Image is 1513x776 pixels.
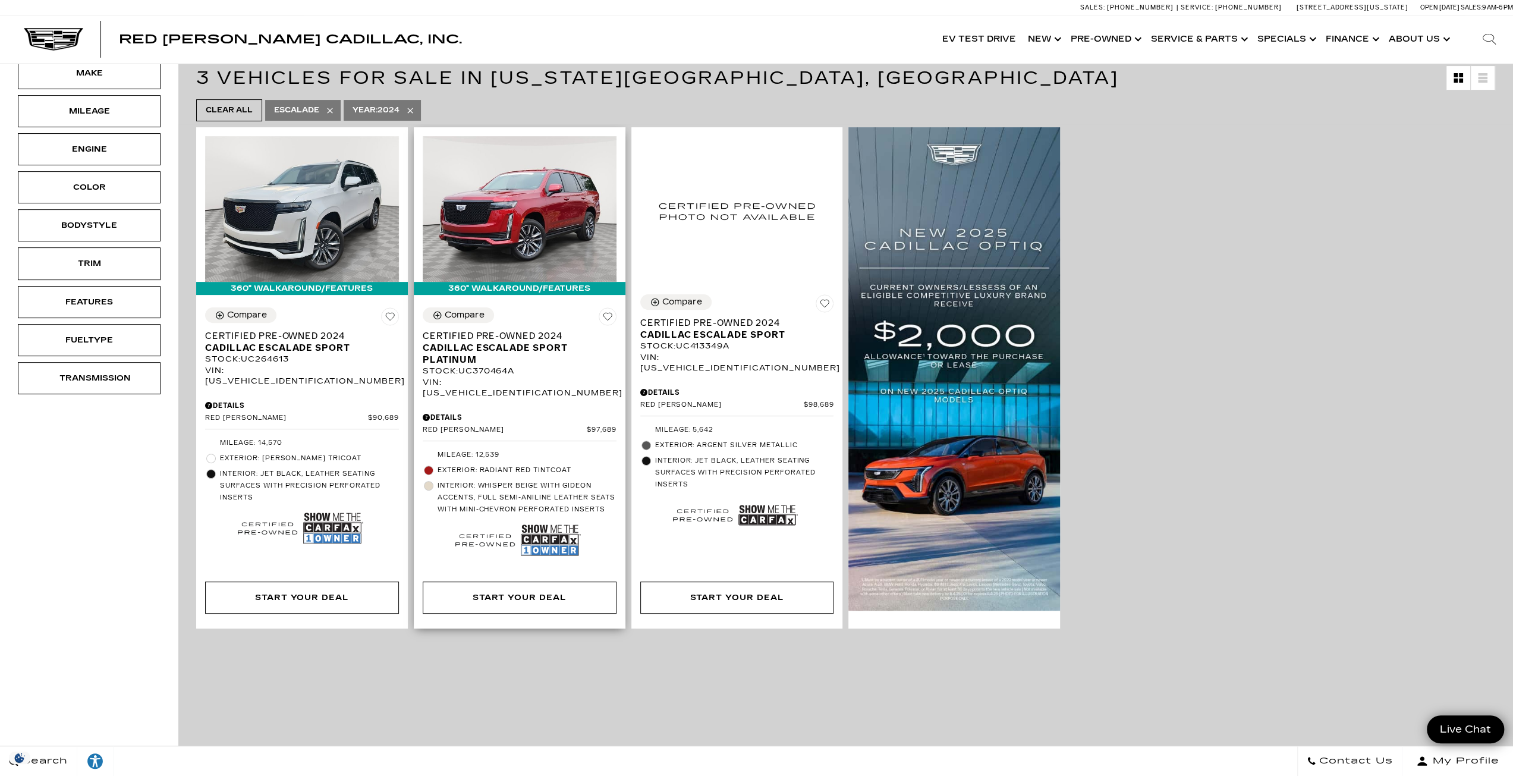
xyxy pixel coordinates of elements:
[205,435,399,451] li: Mileage: 14,570
[1383,15,1454,63] a: About Us
[6,752,33,764] section: Click to Open Cookie Consent Modal
[205,414,399,423] a: Red [PERSON_NAME] $90,689
[18,209,161,241] div: BodystyleBodystyle
[119,33,462,45] a: Red [PERSON_NAME] Cadillac, Inc.
[255,591,349,604] div: Start Your Deal
[1251,15,1320,63] a: Specials
[640,136,834,285] img: 2024 Cadillac Escalade Sport
[1482,4,1513,11] span: 9 AM-6 PM
[640,401,804,410] span: Red [PERSON_NAME]
[414,282,625,295] div: 360° WalkAround/Features
[77,746,114,776] a: Explore your accessibility options
[423,330,616,366] a: Certified Pre-Owned 2024Cadillac Escalade Sport Platinum
[1107,4,1174,11] span: [PHONE_NUMBER]
[1145,15,1251,63] a: Service & Parts
[521,520,580,560] img: Show Me the CARFAX 1-Owner Badge
[59,296,119,309] div: Features
[1297,746,1402,776] a: Contact Us
[220,468,399,504] span: Interior: Jet Black, Leather seating surfaces with precision perforated inserts
[18,753,68,769] span: Search
[59,105,119,118] div: Mileage
[353,103,400,118] span: 2024
[18,171,161,203] div: ColorColor
[227,310,267,321] div: Compare
[423,426,587,435] span: Red [PERSON_NAME]
[18,57,161,89] div: MakeMake
[205,400,399,411] div: Pricing Details - Certified Pre-Owned 2024 Cadillac Escalade Sport
[804,401,834,410] span: $98,689
[1181,4,1213,11] span: Service:
[423,136,616,281] img: 2024 Cadillac Escalade Sport Platinum
[59,67,119,80] div: Make
[423,447,616,463] li: Mileage: 12,539
[640,294,712,310] button: Compare Vehicle
[119,32,462,46] span: Red [PERSON_NAME] Cadillac, Inc.
[1080,4,1105,11] span: Sales:
[205,342,390,354] span: Cadillac Escalade Sport
[18,286,161,318] div: FeaturesFeatures
[274,103,319,118] span: Escalade
[238,514,297,542] img: Cadillac Certified Used Vehicle
[587,426,616,435] span: $97,689
[18,247,161,279] div: TrimTrim
[1434,722,1497,736] span: Live Chat
[196,67,1119,89] span: 3 Vehicles for Sale in [US_STATE][GEOGRAPHIC_DATA], [GEOGRAPHIC_DATA]
[640,387,834,398] div: Pricing Details - Certified Pre-Owned 2024 Cadillac Escalade Sport
[59,334,119,347] div: Fueltype
[205,354,399,365] div: Stock : UC264613
[640,401,834,410] a: Red [PERSON_NAME] $98,689
[1427,715,1504,743] a: Live Chat
[816,294,833,317] button: Save Vehicle
[1215,4,1282,11] span: [PHONE_NUMBER]
[423,342,608,366] span: Cadillac Escalade Sport Platinum
[423,307,494,323] button: Compare Vehicle
[77,752,113,770] div: Explore your accessibility options
[1080,4,1177,11] a: Sales: [PHONE_NUMBER]
[368,414,399,423] span: $90,689
[1420,4,1459,11] span: Open [DATE]
[1177,4,1285,11] a: Service: [PHONE_NUMBER]
[673,501,732,529] img: Cadillac Certified Used Vehicle
[18,362,161,394] div: TransmissionTransmission
[438,464,616,476] span: Exterior: Radiant Red Tintcoat
[24,28,83,51] img: Cadillac Dark Logo with Cadillac White Text
[1297,4,1408,11] a: [STREET_ADDRESS][US_STATE]
[6,752,33,764] img: Opt-Out Icon
[655,455,834,491] span: Interior: Jet Black, Leather seating surfaces with precision perforated inserts
[205,582,399,614] div: Start Your Deal
[1461,4,1482,11] span: Sales:
[303,508,363,548] img: Show Me the CARFAX 1-Owner Badge
[438,480,616,516] span: Interior: Whisper Beige with Gideon accents, Full semi-aniline leather seats with mini-chevron pe...
[936,15,1022,63] a: EV Test Drive
[205,330,390,342] span: Certified Pre-Owned 2024
[423,426,616,435] a: Red [PERSON_NAME] $97,689
[59,257,119,270] div: Trim
[599,307,616,330] button: Save Vehicle
[1320,15,1383,63] a: Finance
[205,136,399,281] img: 2024 Cadillac Escalade Sport
[445,310,485,321] div: Compare
[196,282,408,295] div: 360° WalkAround/Features
[1316,753,1393,769] span: Contact Us
[205,365,399,387] div: VIN: [US_VEHICLE_IDENTIFICATION_NUMBER]
[205,307,276,323] button: Compare Vehicle
[1446,66,1470,90] a: Grid View
[18,95,161,127] div: MileageMileage
[640,317,825,329] span: Certified Pre-Owned 2024
[423,377,616,398] div: VIN: [US_VEHICLE_IDENTIFICATION_NUMBER]
[423,330,608,342] span: Certified Pre-Owned 2024
[206,103,253,118] span: Clear All
[640,341,834,351] div: Stock : UC413349A
[381,307,399,330] button: Save Vehicle
[59,181,119,194] div: Color
[1402,746,1513,776] button: Open user profile menu
[1022,15,1065,63] a: New
[1465,15,1513,63] div: Search
[59,372,119,385] div: Transmission
[640,352,834,373] div: VIN: [US_VEHICLE_IDENTIFICATION_NUMBER]
[423,582,616,614] div: Start Your Deal
[59,143,119,156] div: Engine
[640,317,834,341] a: Certified Pre-Owned 2024Cadillac Escalade Sport
[220,453,399,464] span: Exterior: [PERSON_NAME] Tricoat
